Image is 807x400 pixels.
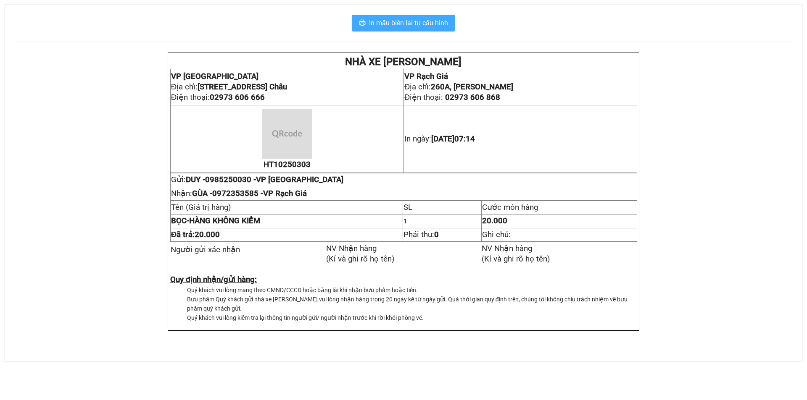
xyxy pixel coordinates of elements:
span: 0985250030 - [205,175,343,184]
span: VP Rạch Giá [404,72,448,81]
span: VP Rạch Giá [263,189,307,198]
span: NV Nhận hàng [326,244,377,253]
span: VP [GEOGRAPHIC_DATA] [171,72,258,81]
span: Người gửi xác nhận [171,245,240,254]
span: printer [359,19,366,27]
span: In mẫu biên lai tự cấu hình [369,18,448,28]
span: 0972353585 - [212,189,307,198]
span: Nhận: [171,189,307,198]
span: DUY - [186,175,343,184]
span: Địa chỉ: [171,82,287,92]
span: [DATE] [431,134,475,144]
button: printerIn mẫu biên lai tự cấu hình [352,15,455,31]
span: Đã trả: [171,230,220,239]
span: Ghi chú: [482,230,511,239]
strong: HÀNG KHÔNG KIỂM [171,216,260,225]
span: 07:14 [454,134,475,144]
strong: 0 [434,230,439,239]
span: VP [GEOGRAPHIC_DATA] [256,175,343,184]
span: BỌC [171,216,187,225]
span: (Kí và ghi rõ họ tên) [482,254,550,264]
strong: NHÀ XE [PERSON_NAME] [345,56,462,68]
li: Bưu phẩm Quý khách gửi nhà xe [PERSON_NAME] vui lòng nhận hàng trong 20 ngày kể từ ngày gửi. Quá ... [187,295,637,313]
span: HT10250303 [264,160,311,169]
img: qr-code [262,109,312,159]
strong: [STREET_ADDRESS] Châu [198,82,287,92]
strong: 260A, [PERSON_NAME] [431,82,513,92]
strong: Quy định nhận/gửi hàng: [170,275,257,284]
span: SL [403,203,412,212]
span: Phải thu: [403,230,439,239]
span: NV Nhận hàng [482,244,532,253]
span: 02973 606 666 [210,93,265,102]
span: Tên (Giá trị hàng) [171,203,231,212]
span: 02973 606 868 [445,93,500,102]
span: Cước món hàng [482,203,538,212]
li: Quý khách vui lòng mang theo CMND/CCCD hoặc bằng lái khi nhận bưu phẩm hoặc tiền. [187,285,637,295]
span: GÙA - [192,189,307,198]
span: Điện thoại: [171,93,265,102]
span: Gửi: [171,175,343,184]
span: In ngày: [404,134,475,144]
span: - [171,216,189,225]
span: Địa chỉ: [404,82,513,92]
span: (Kí và ghi rõ họ tên) [326,254,395,264]
span: Điện thoại: [404,93,500,102]
span: 20.000 [195,230,220,239]
span: 20.000 [482,216,507,225]
li: Quý khách vui lòng kiểm tra lại thông tin người gửi/ người nhận trước khi rời khỏi phòng vé. [187,313,637,322]
span: 1 [403,218,407,225]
